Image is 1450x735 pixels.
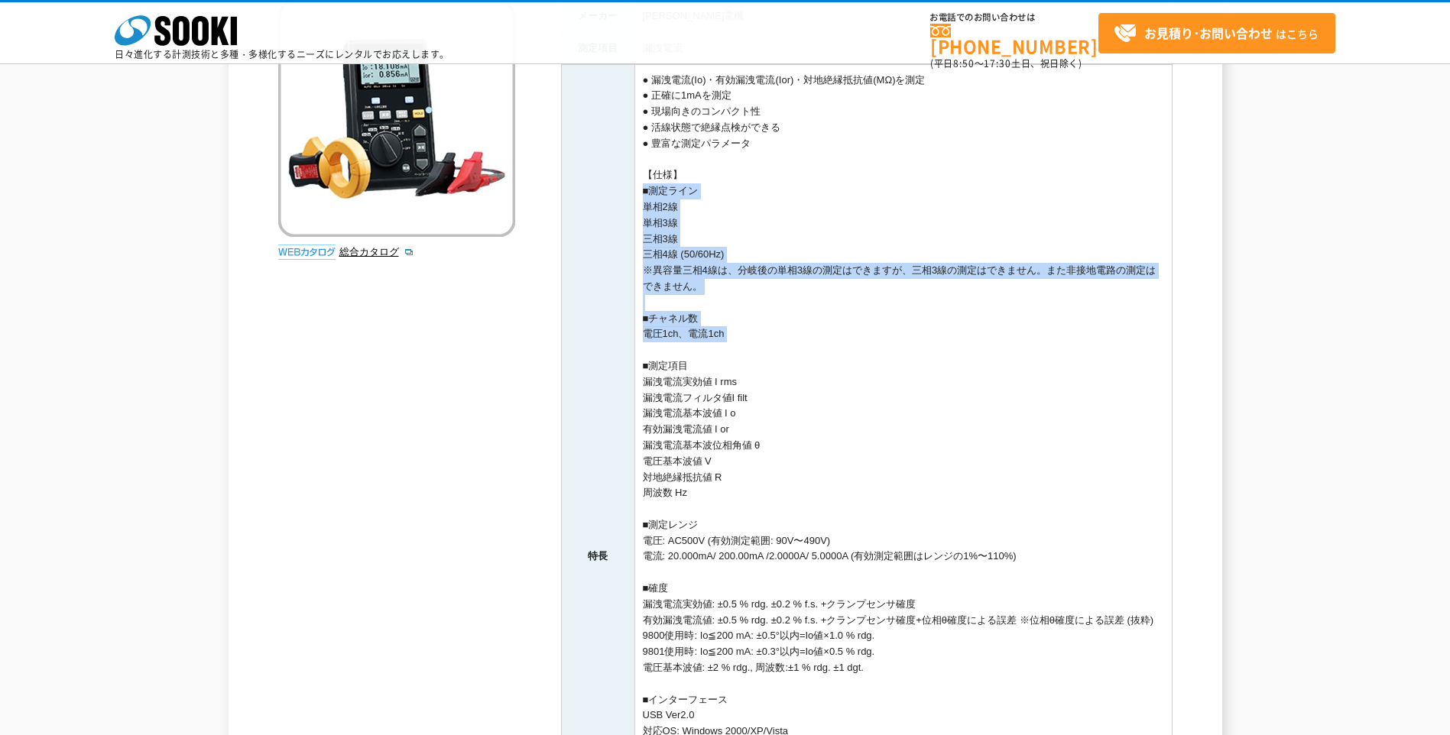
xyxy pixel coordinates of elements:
[1098,13,1335,53] a: お見積り･お問い合わせはこちら
[984,57,1011,70] span: 17:30
[930,57,1082,70] span: (平日 ～ 土日、祝日除く)
[339,246,414,257] a: 総合カタログ
[1114,22,1319,45] span: はこちら
[278,244,336,260] img: webカタログ
[930,13,1098,22] span: お電話でのお問い合わせは
[953,57,975,70] span: 8:50
[1144,24,1273,42] strong: お見積り･お問い合わせ
[115,50,449,59] p: 日々進化する計測技術と多種・多様化するニーズにレンタルでお応えします。
[930,24,1098,55] a: [PHONE_NUMBER]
